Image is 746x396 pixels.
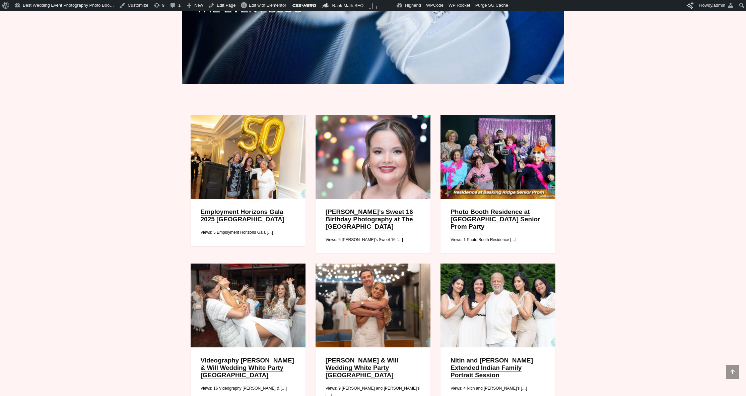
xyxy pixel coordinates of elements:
[201,385,295,392] div: Views: 16 Videography [PERSON_NAME] & […]
[451,236,545,243] div: Views: 1 Photo Booth Residence […]
[332,3,364,8] span: Rank Math SEO
[326,208,413,230] a: [PERSON_NAME]’s Sweet 16 Birthday Photography at The [GEOGRAPHIC_DATA]
[326,357,398,379] a: [PERSON_NAME] & Will Wedding White Party [GEOGRAPHIC_DATA]
[714,3,725,8] span: admin
[249,3,286,8] span: Edit with Elementor
[451,385,545,392] div: Views: 4 Nitin and [PERSON_NAME]’s […]
[201,229,295,236] div: Views: 5 Employment Horizons Gala […]
[451,357,533,379] a: Nitin and [PERSON_NAME] Extended Indian Family Portrait Session
[372,3,372,9] span: 4 post views
[376,6,377,9] span: 2 post views
[201,357,294,379] a: Videography [PERSON_NAME] & Will Wedding White Party [GEOGRAPHIC_DATA]
[451,208,540,230] a: Photo Booth Residence at [GEOGRAPHIC_DATA] Senior Prom Party
[370,8,370,9] span: 1 post view
[326,236,420,243] div: Views: 6 [PERSON_NAME]’s Sweet 16 […]
[201,208,285,223] a: Employment Horizons Gala 2025 [GEOGRAPHIC_DATA]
